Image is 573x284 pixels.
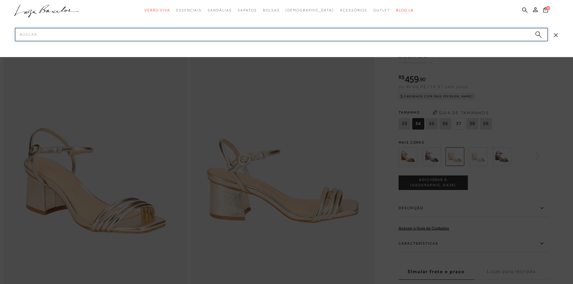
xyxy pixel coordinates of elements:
a: categoryNavScreenReaderText [373,5,390,16]
a: categoryNavScreenReaderText [340,5,367,16]
span: 0 [546,6,550,10]
span: [DEMOGRAPHIC_DATA] [285,8,334,12]
span: Essenciais [176,8,202,12]
span: Sandálias [208,8,232,12]
span: Outlet [373,8,390,12]
a: categoryNavScreenReaderText [238,5,257,16]
span: Sapatos [238,8,257,12]
a: noSubCategoriesText [285,5,334,16]
a: categoryNavScreenReaderText [144,5,170,16]
a: categoryNavScreenReaderText [263,5,280,16]
span: Bolsas [263,8,280,12]
span: Verão Viva [144,8,170,12]
span: Acessórios [340,8,367,12]
button: 0 [541,7,550,15]
a: categoryNavScreenReaderText [208,5,232,16]
input: Buscar. [15,28,548,41]
a: BLOG LB [396,5,414,16]
span: BLOG LB [396,8,414,12]
a: categoryNavScreenReaderText [176,5,202,16]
